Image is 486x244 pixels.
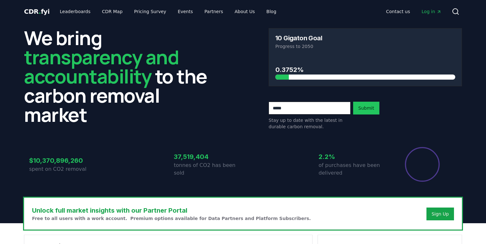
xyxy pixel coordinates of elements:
[319,152,388,161] h3: 2.2%
[422,8,441,15] span: Log in
[29,156,98,165] h3: $10,370,896,260
[24,28,217,124] h2: We bring to the carbon removal market
[32,206,311,215] h3: Unlock full market insights with our Partner Portal
[319,161,388,177] p: of purchases have been delivered
[417,6,447,17] a: Log in
[426,208,454,220] button: Sign Up
[55,6,281,17] nav: Main
[381,6,447,17] nav: Main
[24,8,50,15] span: CDR fyi
[381,6,415,17] a: Contact us
[230,6,260,17] a: About Us
[174,152,243,161] h3: 37,519,404
[404,146,440,182] div: Percentage of sales delivered
[24,7,50,16] a: CDR.fyi
[24,44,179,89] span: transparency and accountability
[55,6,96,17] a: Leaderboards
[29,165,98,173] p: spent on CO2 removal
[199,6,228,17] a: Partners
[32,215,311,222] p: Free to all users with a work account. Premium options available for Data Partners and Platform S...
[97,6,128,17] a: CDR Map
[39,8,41,15] span: .
[353,102,379,114] button: Submit
[269,117,351,130] p: Stay up to date with the latest in durable carbon removal.
[432,211,449,217] a: Sign Up
[129,6,171,17] a: Pricing Survey
[275,65,455,75] h3: 0.3752%
[173,6,198,17] a: Events
[174,161,243,177] p: tonnes of CO2 has been sold
[275,43,455,50] p: Progress to 2050
[261,6,281,17] a: Blog
[275,35,322,41] h3: 10 Gigaton Goal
